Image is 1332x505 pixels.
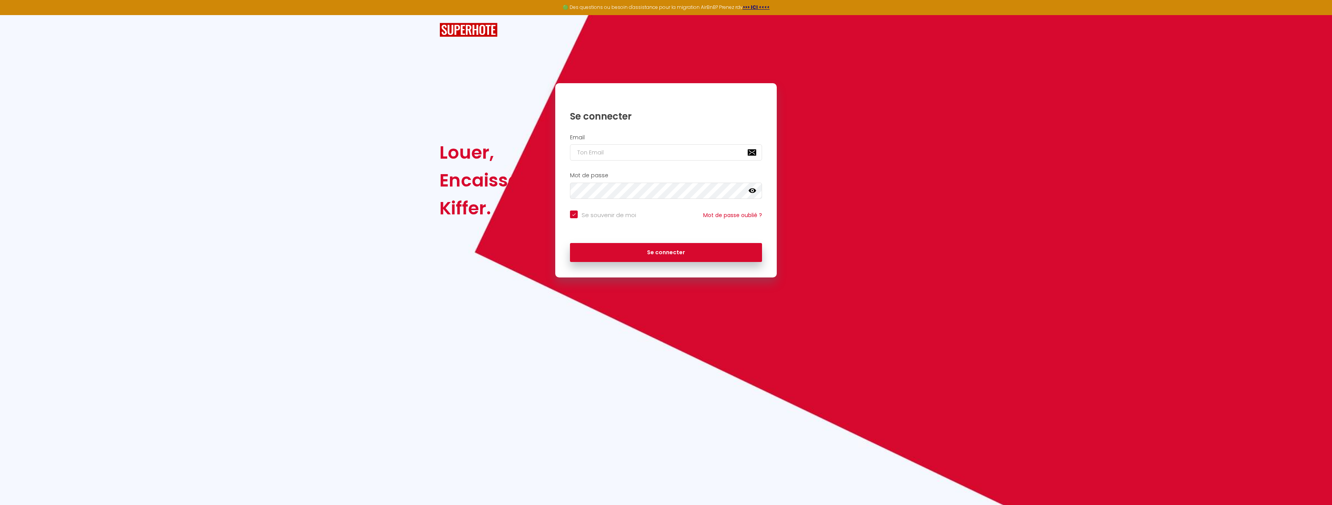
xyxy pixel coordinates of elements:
div: Kiffer. [439,194,531,222]
img: SuperHote logo [439,23,498,37]
input: Ton Email [570,144,762,161]
h1: Se connecter [570,110,762,122]
h2: Mot de passe [570,172,762,179]
button: Se connecter [570,243,762,262]
a: Mot de passe oublié ? [703,211,762,219]
div: Louer, [439,139,531,166]
div: Encaisser, [439,166,531,194]
h2: Email [570,134,762,141]
a: >>> ICI <<<< [743,4,770,10]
